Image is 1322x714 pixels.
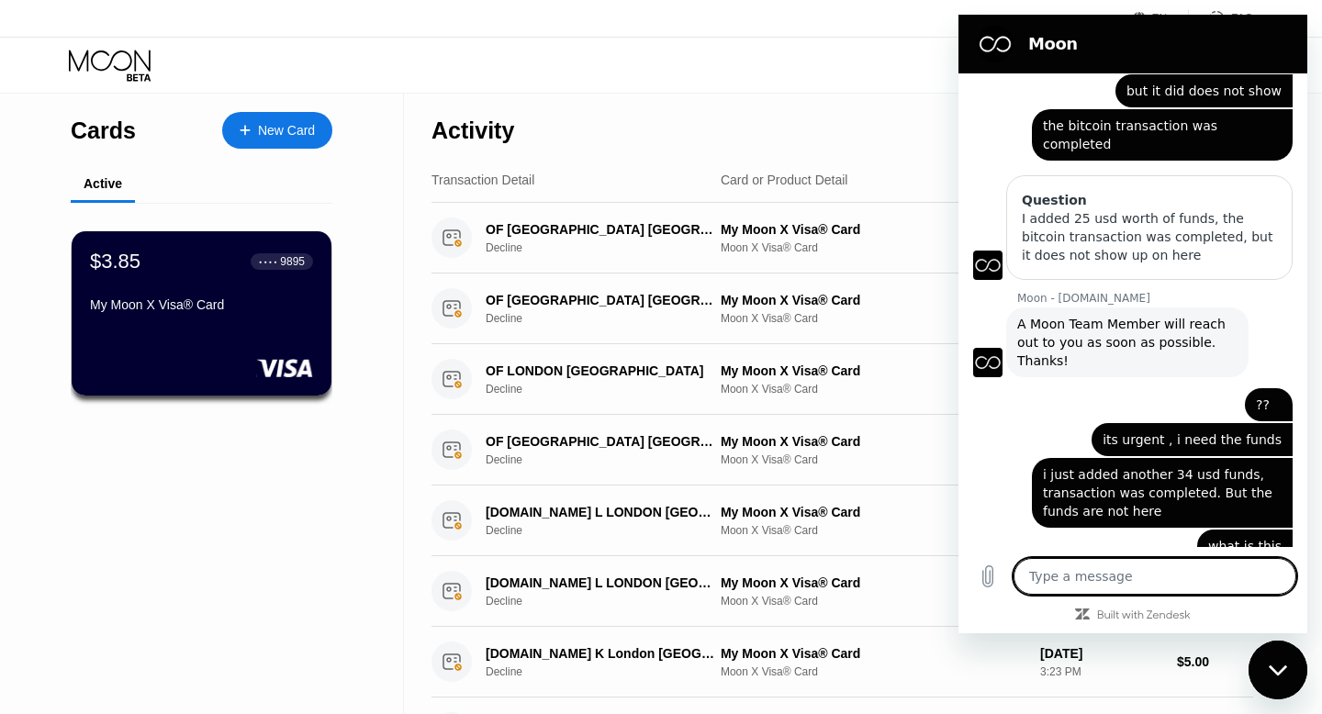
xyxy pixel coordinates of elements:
[486,293,715,307] div: OF [GEOGRAPHIC_DATA] [GEOGRAPHIC_DATA]
[431,556,1253,627] div: [DOMAIN_NAME] L LONDON [GEOGRAPHIC_DATA]DeclineMy Moon X Visa® CardMoon X Visa® Card[DATE]3:23 PM...
[721,383,1025,396] div: Moon X Visa® Card
[486,241,733,254] div: Decline
[486,646,715,661] div: [DOMAIN_NAME] K London [GEOGRAPHIC_DATA]
[1040,646,1162,661] div: [DATE]
[431,627,1253,697] div: [DOMAIN_NAME] K London [GEOGRAPHIC_DATA]DeclineMy Moon X Visa® CardMoon X Visa® Card[DATE]3:23 PM...
[958,15,1307,633] iframe: Messaging window
[1231,12,1253,25] div: FAQ
[1040,665,1162,678] div: 3:23 PM
[1177,654,1253,669] div: $5.00
[222,112,332,149] div: New Card
[721,222,1025,237] div: My Moon X Visa® Card
[431,117,514,144] div: Activity
[84,176,122,191] div: Active
[90,297,313,312] div: My Moon X Visa® Card
[486,575,715,590] div: [DOMAIN_NAME] L LONDON [GEOGRAPHIC_DATA]
[721,363,1025,378] div: My Moon X Visa® Card
[721,595,1025,608] div: Moon X Visa® Card
[486,453,733,466] div: Decline
[486,505,715,519] div: [DOMAIN_NAME] L LONDON [GEOGRAPHIC_DATA]
[486,383,733,396] div: Decline
[431,203,1253,273] div: OF [GEOGRAPHIC_DATA] [GEOGRAPHIC_DATA]DeclineMy Moon X Visa® CardMoon X Visa® Card[DATE]7:38 PM$1...
[431,485,1253,556] div: [DOMAIN_NAME] L LONDON [GEOGRAPHIC_DATA]DeclineMy Moon X Visa® CardMoon X Visa® Card[DATE]3:26 PM...
[486,665,733,678] div: Decline
[90,250,140,273] div: $3.85
[72,231,331,396] div: $3.85● ● ● ●9895My Moon X Visa® Card
[71,117,136,144] div: Cards
[1189,9,1253,28] div: FAQ
[721,524,1025,537] div: Moon X Visa® Card
[486,595,733,608] div: Decline
[721,312,1025,325] div: Moon X Visa® Card
[258,123,315,139] div: New Card
[280,255,305,268] div: 9895
[431,173,534,187] div: Transaction Detail
[1133,9,1189,28] div: EN
[1152,12,1168,25] div: EN
[721,293,1025,307] div: My Moon X Visa® Card
[1249,641,1307,699] iframe: Button to launch messaging window, conversation in progress
[721,505,1025,519] div: My Moon X Visa® Card
[721,646,1025,661] div: My Moon X Visa® Card
[721,665,1025,678] div: Moon X Visa® Card
[486,524,733,537] div: Decline
[721,173,848,187] div: Card or Product Detail
[486,222,715,237] div: OF [GEOGRAPHIC_DATA] [GEOGRAPHIC_DATA]
[431,273,1253,344] div: OF [GEOGRAPHIC_DATA] [GEOGRAPHIC_DATA]DeclineMy Moon X Visa® CardMoon X Visa® Card[DATE]7:37 PM$1...
[486,434,715,449] div: OF [GEOGRAPHIC_DATA] [GEOGRAPHIC_DATA]
[486,312,733,325] div: Decline
[721,453,1025,466] div: Moon X Visa® Card
[431,415,1253,485] div: OF [GEOGRAPHIC_DATA] [GEOGRAPHIC_DATA]DeclineMy Moon X Visa® CardMoon X Visa® Card[DATE]7:37 PM$1...
[486,363,715,378] div: OF LONDON [GEOGRAPHIC_DATA]
[431,344,1253,415] div: OF LONDON [GEOGRAPHIC_DATA]DeclineMy Moon X Visa® CardMoon X Visa® Card[DATE]7:36 PM$12.50
[721,575,1025,590] div: My Moon X Visa® Card
[721,241,1025,254] div: Moon X Visa® Card
[259,259,277,264] div: ● ● ● ●
[721,434,1025,449] div: My Moon X Visa® Card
